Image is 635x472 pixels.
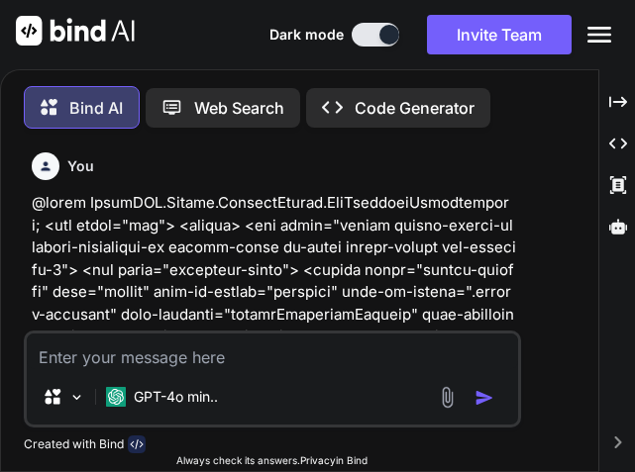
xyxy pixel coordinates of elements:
[427,15,572,54] button: Invite Team
[300,454,336,466] span: Privacy
[68,389,85,406] img: Pick Models
[24,453,521,468] p: Always check its answers. in Bind
[24,436,124,452] p: Created with Bind
[106,387,126,407] img: GPT-4o mini
[128,435,146,453] img: bind-logo
[355,96,475,120] p: Code Generator
[436,386,459,409] img: attachment
[69,96,123,120] p: Bind AI
[475,388,494,408] img: icon
[67,156,94,176] h6: You
[134,387,218,407] p: GPT-4o min..
[194,96,284,120] p: Web Search
[16,16,135,46] img: Bind AI
[269,25,344,45] span: Dark mode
